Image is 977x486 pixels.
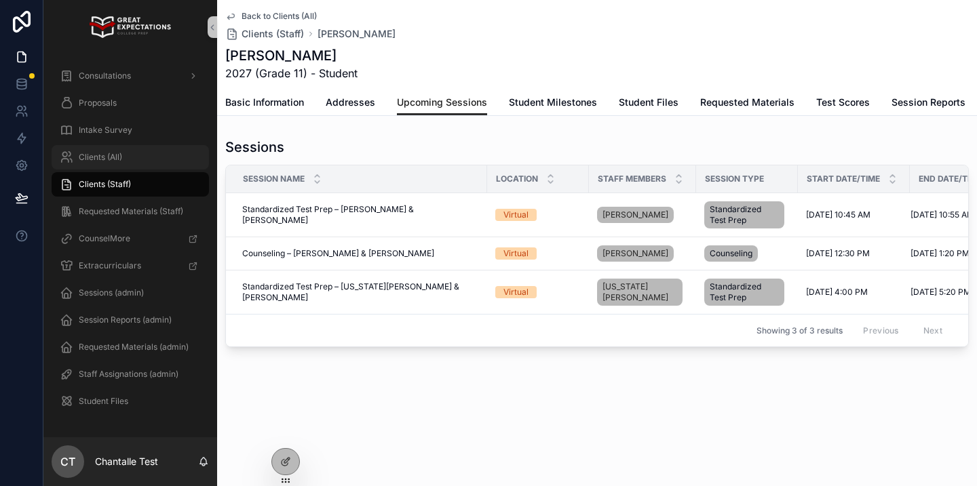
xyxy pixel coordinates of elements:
[242,27,304,41] span: Clients (Staff)
[242,281,479,303] span: Standardized Test Prep – [US_STATE][PERSON_NAME] & [PERSON_NAME]
[225,96,304,109] span: Basic Information
[52,172,209,197] a: Clients (Staff)
[503,209,529,221] div: Virtual
[602,281,677,303] span: [US_STATE][PERSON_NAME]
[79,342,189,352] span: Requested Materials (admin)
[705,174,764,184] span: Session Type
[90,16,170,38] img: App logo
[503,247,529,260] div: Virtual
[318,27,396,41] a: [PERSON_NAME]
[79,369,178,380] span: Staff Assignations (admin)
[503,286,529,298] div: Virtual
[242,11,317,22] span: Back to Clients (All)
[911,209,974,220] span: [DATE] 10:55 AM
[52,199,209,224] a: Requested Materials (Staff)
[79,233,130,244] span: CounselMore
[710,248,752,259] span: Counseling
[807,174,880,184] span: Start Date/Time
[79,287,144,298] span: Sessions (admin)
[509,90,597,117] a: Student Milestones
[225,46,358,65] h1: [PERSON_NAME]
[597,207,674,223] a: [PERSON_NAME]
[700,90,794,117] a: Requested Materials
[225,27,304,41] a: Clients (Staff)
[52,335,209,359] a: Requested Materials (admin)
[756,325,843,336] span: Showing 3 of 3 results
[242,204,479,226] span: Standardized Test Prep – [PERSON_NAME] & [PERSON_NAME]
[397,96,487,109] span: Upcoming Sessions
[52,254,209,278] a: Extracurriculars
[619,96,678,109] span: Student Files
[52,308,209,332] a: Session Reports (admin)
[816,96,870,109] span: Test Scores
[619,90,678,117] a: Student Files
[43,54,217,431] div: scrollable content
[52,226,209,251] a: CounselMore
[79,152,122,163] span: Clients (All)
[79,98,117,108] span: Proposals
[243,174,305,184] span: Session Name
[225,138,284,157] h1: Sessions
[326,96,375,109] span: Addresses
[326,90,375,117] a: Addresses
[225,65,358,81] span: 2027 (Grade 11) - Student
[597,279,683,306] a: [US_STATE][PERSON_NAME]
[911,287,971,298] span: [DATE] 5:20 PM
[60,453,75,470] span: CT
[79,396,128,407] span: Student Files
[892,96,965,109] span: Session Reports
[79,70,131,81] span: Consultations
[225,11,317,22] a: Back to Clients (All)
[806,209,870,220] span: [DATE] 10:45 AM
[602,209,668,220] span: [PERSON_NAME]
[52,64,209,88] a: Consultations
[806,287,868,298] span: [DATE] 4:00 PM
[52,118,209,142] a: Intake Survey
[79,125,132,136] span: Intake Survey
[52,91,209,115] a: Proposals
[816,90,870,117] a: Test Scores
[710,281,779,303] span: Standardized Test Prep
[52,145,209,169] a: Clients (All)
[892,90,965,117] a: Session Reports
[597,245,674,262] a: [PERSON_NAME]
[52,389,209,413] a: Student Files
[397,90,487,116] a: Upcoming Sessions
[911,248,970,259] span: [DATE] 1:20 PM
[710,204,779,226] span: Standardized Test Prep
[225,90,304,117] a: Basic Information
[52,362,209,386] a: Staff Assignations (admin)
[496,174,538,184] span: Location
[95,455,158,468] p: Chantalle Test
[52,281,209,305] a: Sessions (admin)
[242,248,434,259] span: Counseling – [PERSON_NAME] & [PERSON_NAME]
[806,248,870,259] span: [DATE] 12:30 PM
[79,260,141,271] span: Extracurriculars
[79,206,183,217] span: Requested Materials (Staff)
[602,248,668,259] span: [PERSON_NAME]
[79,315,172,325] span: Session Reports (admin)
[509,96,597,109] span: Student Milestones
[598,174,666,184] span: Staff Members
[79,179,131,190] span: Clients (Staff)
[700,96,794,109] span: Requested Materials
